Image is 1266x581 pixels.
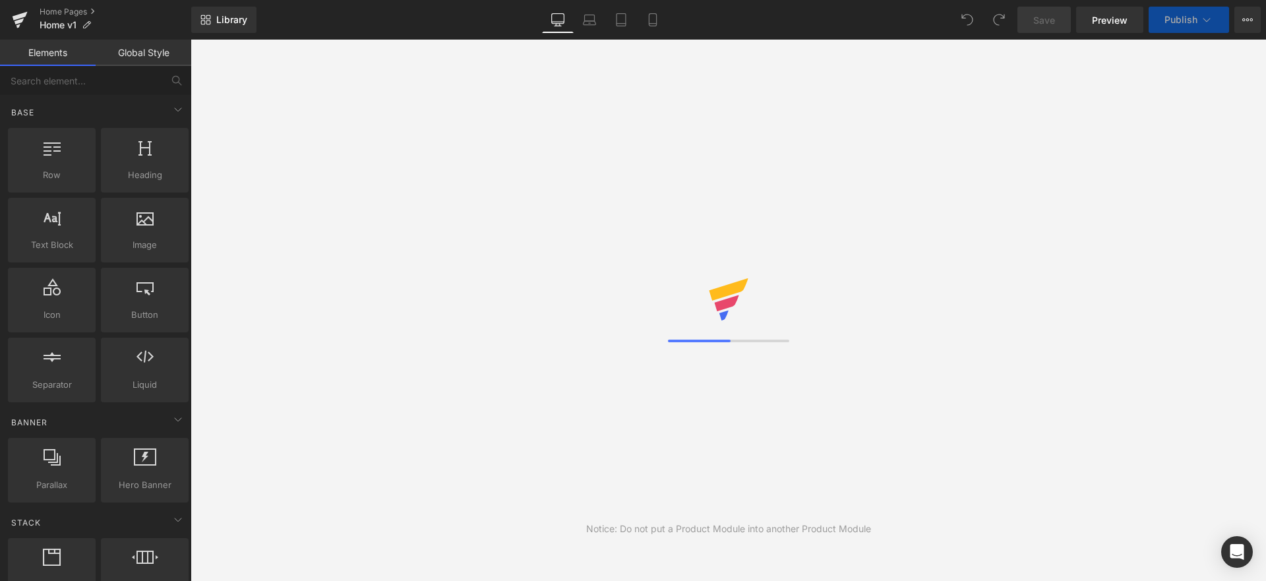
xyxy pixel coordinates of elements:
button: Undo [954,7,980,33]
span: Stack [10,516,42,529]
span: Hero Banner [105,478,185,492]
button: Publish [1149,7,1229,33]
a: Tablet [605,7,637,33]
span: Save [1033,13,1055,27]
a: Global Style [96,40,191,66]
button: Redo [986,7,1012,33]
div: Notice: Do not put a Product Module into another Product Module [586,522,871,536]
span: Icon [12,308,92,322]
span: Library [216,14,247,26]
span: Publish [1164,15,1197,25]
a: Desktop [542,7,574,33]
a: Laptop [574,7,605,33]
span: Liquid [105,378,185,392]
a: Mobile [637,7,669,33]
a: New Library [191,7,256,33]
span: Heading [105,168,185,182]
div: Open Intercom Messenger [1221,536,1253,568]
a: Home Pages [40,7,191,17]
span: Parallax [12,478,92,492]
span: Preview [1092,13,1128,27]
span: Banner [10,416,49,429]
span: Separator [12,378,92,392]
button: More [1234,7,1261,33]
span: Image [105,238,185,252]
span: Text Block [12,238,92,252]
span: Row [12,168,92,182]
span: Base [10,106,36,119]
span: Button [105,308,185,322]
span: Home v1 [40,20,76,30]
a: Preview [1076,7,1143,33]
